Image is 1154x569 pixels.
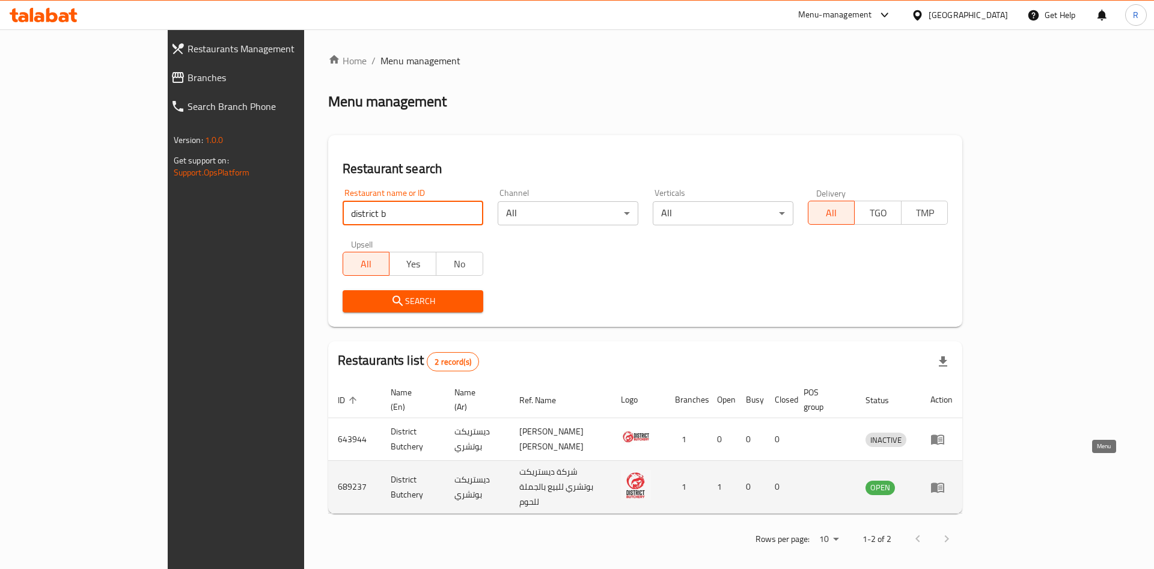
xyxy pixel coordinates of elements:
[707,461,736,514] td: 1
[205,132,224,148] span: 1.0.0
[188,99,351,114] span: Search Branch Phone
[510,461,611,514] td: شركة ديستريكت بوتشري للبيع بالجملة للحوم
[929,8,1008,22] div: [GEOGRAPHIC_DATA]
[611,382,665,418] th: Logo
[765,418,794,461] td: 0
[665,418,707,461] td: 1
[765,461,794,514] td: 0
[865,433,906,447] span: INACTIVE
[328,382,963,514] table: enhanced table
[865,481,895,494] span: OPEN
[352,294,474,309] span: Search
[665,461,707,514] td: 1
[343,290,483,312] button: Search
[188,70,351,85] span: Branches
[338,351,479,371] h2: Restaurants list
[736,382,765,418] th: Busy
[765,382,794,418] th: Closed
[621,470,651,500] img: District Butchery
[865,393,905,407] span: Status
[816,189,846,197] label: Delivery
[445,461,510,514] td: ديستريكت بوتشري
[814,531,843,549] div: Rows per page:
[343,160,948,178] h2: Restaurant search
[348,255,385,273] span: All
[901,201,948,225] button: TMP
[381,461,445,514] td: District Butchery
[351,240,373,248] label: Upsell
[389,252,436,276] button: Yes
[381,418,445,461] td: District Butchery
[380,53,460,68] span: Menu management
[174,132,203,148] span: Version:
[665,382,707,418] th: Branches
[161,92,361,121] a: Search Branch Phone
[854,201,902,225] button: TGO
[343,201,483,225] input: Search for restaurant name or ID..
[707,418,736,461] td: 0
[161,63,361,92] a: Branches
[328,53,963,68] nav: breadcrumb
[445,418,510,461] td: ديستريكت بوتشري
[174,165,250,180] a: Support.OpsPlatform
[906,204,944,222] span: TMP
[653,201,793,225] div: All
[930,432,953,446] div: Menu
[174,153,229,168] span: Get support on:
[394,255,432,273] span: Yes
[188,41,351,56] span: Restaurants Management
[859,204,897,222] span: TGO
[510,418,611,461] td: [PERSON_NAME] [PERSON_NAME]
[371,53,376,68] li: /
[929,347,957,376] div: Export file
[736,461,765,514] td: 0
[756,532,810,547] p: Rows per page:
[498,201,638,225] div: All
[813,204,850,222] span: All
[1133,8,1138,22] span: R
[921,382,962,418] th: Action
[519,393,572,407] span: Ref. Name
[454,385,495,414] span: Name (Ar)
[427,356,478,368] span: 2 record(s)
[391,385,431,414] span: Name (En)
[621,422,651,452] img: District Butchery
[436,252,483,276] button: No
[862,532,891,547] p: 1-2 of 2
[427,352,479,371] div: Total records count
[441,255,478,273] span: No
[707,382,736,418] th: Open
[343,252,390,276] button: All
[798,8,872,22] div: Menu-management
[736,418,765,461] td: 0
[328,92,447,111] h2: Menu management
[804,385,841,414] span: POS group
[808,201,855,225] button: All
[161,34,361,63] a: Restaurants Management
[338,393,361,407] span: ID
